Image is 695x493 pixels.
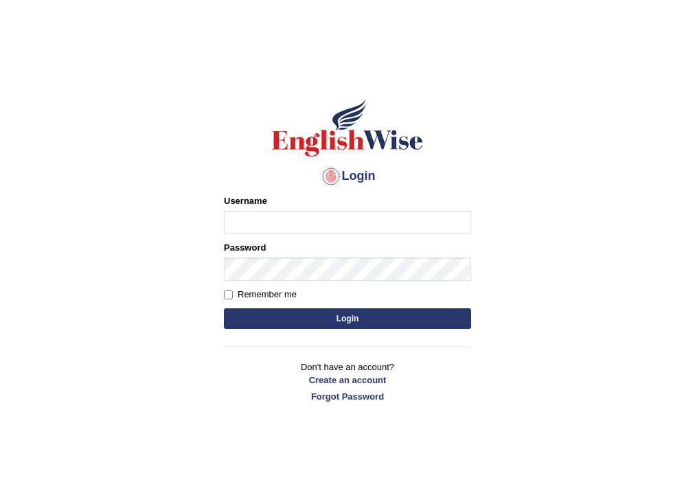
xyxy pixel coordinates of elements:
[224,288,297,301] label: Remember me
[224,165,471,187] h4: Login
[224,290,233,299] input: Remember me
[224,194,267,207] label: Username
[224,241,266,254] label: Password
[224,360,471,403] p: Don't have an account?
[224,374,471,387] a: Create an account
[224,390,471,403] a: Forgot Password
[224,308,471,329] button: Login
[269,97,426,159] img: Logo of English Wise sign in for intelligent practice with AI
